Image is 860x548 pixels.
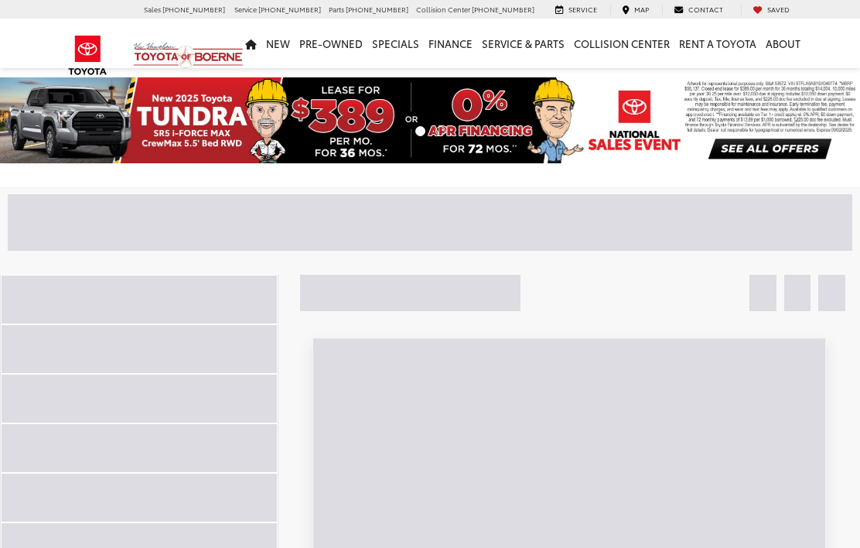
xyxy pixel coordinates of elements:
span: Service [568,4,597,14]
a: Specials [367,19,424,68]
a: Contact [662,5,735,15]
span: [PHONE_NUMBER] [472,4,534,14]
a: Collision Center [569,19,674,68]
span: Parts [329,4,344,14]
span: Sales [144,4,161,14]
img: Vic Vaughan Toyota of Boerne [133,42,244,69]
a: Rent a Toyota [674,19,761,68]
span: Saved [767,4,790,14]
img: Toyota [59,30,117,80]
span: [PHONE_NUMBER] [162,4,225,14]
a: Home [241,19,261,68]
span: Contact [688,4,723,14]
span: [PHONE_NUMBER] [346,4,408,14]
span: Map [634,4,649,14]
a: My Saved Vehicles [741,5,801,15]
a: Service & Parts: Opens in a new tab [477,19,569,68]
span: Collision Center [416,4,470,14]
a: Service [544,5,609,15]
span: [PHONE_NUMBER] [258,4,321,14]
a: Map [610,5,660,15]
a: Pre-Owned [295,19,367,68]
span: Service [234,4,257,14]
a: New [261,19,295,68]
a: About [761,19,805,68]
a: Finance [424,19,477,68]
